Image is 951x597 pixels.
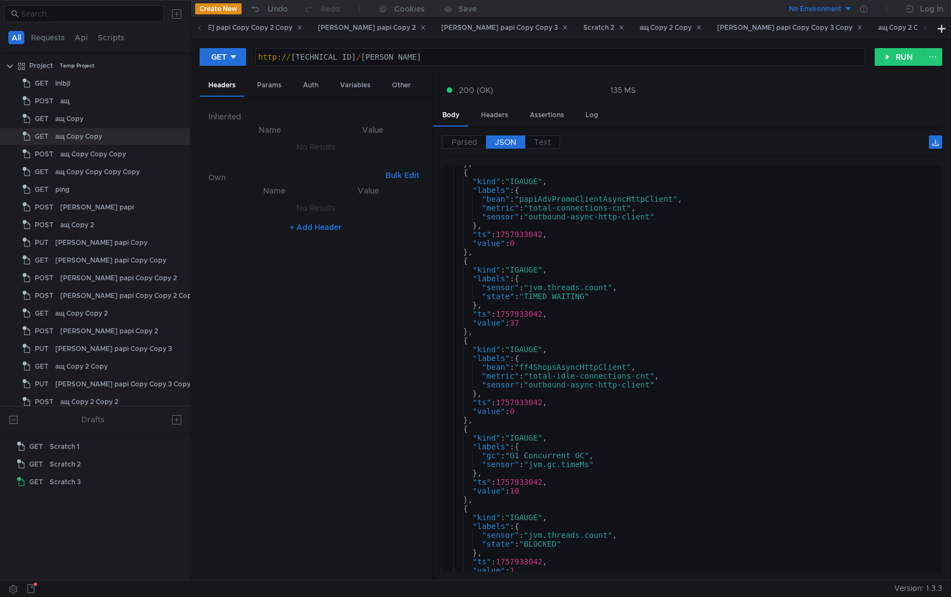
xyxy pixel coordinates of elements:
div: Params [248,75,290,96]
div: [PERSON_NAME] papi Copy Copy 3 Copy [717,22,863,34]
th: Value [322,184,415,197]
span: POST [35,93,54,109]
span: PUT [35,376,49,392]
span: PUT [35,234,49,251]
div: Save [458,5,477,13]
div: Scratch 3 [50,474,81,490]
div: [PERSON_NAME] papi Copy Copy 3 [441,22,568,34]
div: No Environment [789,4,842,14]
input: Search... [21,8,157,20]
div: GET [211,51,227,63]
button: Scripts [95,31,128,44]
div: Other [383,75,420,96]
div: [PERSON_NAME] papi Copy Copy 2 [60,270,177,286]
button: GET [200,48,246,66]
span: Text [534,137,551,147]
div: [PERSON_NAME] papi [60,199,134,216]
div: Scratch 2 [50,456,81,473]
div: 135 MS [610,85,636,95]
div: Headers [200,75,244,97]
nz-embed-empty: No Results [296,203,336,213]
div: Log In [920,2,943,15]
div: [PERSON_NAME] papi Copy Copy 2 Copy [60,287,196,304]
h6: Inherited [208,110,424,123]
div: Assertions [521,105,573,125]
button: All [8,31,24,44]
div: [PERSON_NAME] papi Copy Copy 3 [55,341,172,357]
div: Scratch 2 [583,22,624,34]
span: POST [35,217,54,233]
div: ащ Copy Copy Copy Copy [55,164,140,180]
button: Redo [296,1,348,17]
div: Temp Project [60,57,95,74]
span: POST [35,323,54,339]
span: GET [35,128,49,145]
th: Value [322,123,424,137]
span: POST [35,199,54,216]
h6: Own [208,171,381,184]
div: ащ Copy 2 [60,217,94,233]
div: Scratch 1 [50,438,80,455]
span: POST [35,394,54,410]
div: ащ Copy 2 Copy 2 [60,394,118,410]
th: Name [226,184,322,197]
div: [PERSON_NAME] papi Copy 2 [60,323,158,339]
span: GET [35,252,49,269]
button: RUN [875,48,924,66]
div: ащ Copy Copy 2 [55,305,108,322]
span: GET [29,474,43,490]
span: GET [35,111,49,127]
div: Redo [321,2,340,15]
button: Create New [195,3,242,14]
div: [PERSON_NAME] papi Copy [55,234,148,251]
div: Body [433,105,468,127]
span: Version: 1.3.3 [894,580,942,596]
div: ащ Copy Copy Copy [60,146,126,163]
div: Cookies [394,2,425,15]
span: JSON [495,137,516,147]
button: Undo [242,1,296,17]
th: Name [217,123,322,137]
nz-embed-empty: No Results [296,142,336,152]
div: ащ Copy 2 Copy [55,358,108,375]
div: [PERSON_NAME] papi Copy 2 [318,22,426,34]
div: ащ Copy [55,111,83,127]
span: PUT [35,341,49,357]
div: Auth [294,75,327,96]
div: Log [577,105,607,125]
div: ащ Copy 2 Copy 2 [878,22,946,34]
div: Undo [268,2,288,15]
div: ping [55,181,70,198]
div: [PERSON_NAME] papi Copy Copy 3 Copy [55,376,191,392]
span: GET [35,358,49,375]
span: Parsed [452,137,477,147]
div: [PERSON_NAME] papi Copy Copy [55,252,166,269]
div: Variables [331,75,379,96]
span: 200 (OK) [459,84,493,96]
div: lnlbjl [55,75,70,92]
span: GET [35,305,49,322]
button: Bulk Edit [381,169,424,182]
span: GET [29,456,43,473]
div: Project [29,57,53,74]
button: + Add Header [285,221,346,234]
span: GET [29,438,43,455]
button: Requests [28,31,68,44]
button: Api [71,31,91,44]
div: ащ [60,93,70,109]
span: GET [35,75,49,92]
div: Drafts [81,413,104,426]
div: ащ Copy 2 Copy [640,22,702,34]
span: POST [35,270,54,286]
div: Headers [472,105,517,125]
span: POST [35,287,54,304]
div: ащ Copy Copy [55,128,102,145]
span: GET [35,181,49,198]
span: GET [35,164,49,180]
div: [PERSON_NAME] papi Copy Copy 2 Copy [157,22,302,34]
span: POST [35,146,54,163]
